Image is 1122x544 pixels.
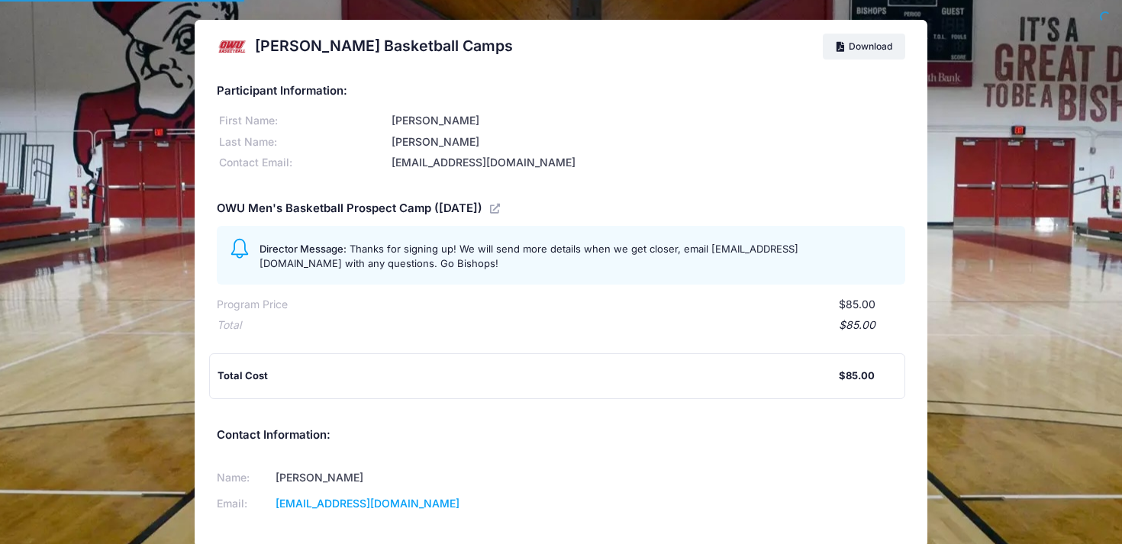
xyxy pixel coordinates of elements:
div: [PERSON_NAME] [389,113,906,129]
h5: OWU Men's Basketball Prospect Camp ([DATE]) [217,202,482,216]
h5: Participant Information: [217,85,905,98]
td: Email: [217,491,271,517]
span: Thanks for signing up! We will send more details when we get closer, email [EMAIL_ADDRESS][DOMAIN... [260,243,798,270]
h2: [PERSON_NAME] Basketball Camps [255,37,513,55]
h5: Contact Information: [217,429,905,443]
div: Last Name: [217,134,389,150]
td: Name: [217,465,271,491]
a: View Registration Details [490,201,502,215]
span: Director Message: [260,243,347,255]
div: [EMAIL_ADDRESS][DOMAIN_NAME] [389,155,906,171]
a: Download [823,34,905,60]
div: $85.00 [241,317,875,333]
span: $85.00 [839,298,875,311]
a: [EMAIL_ADDRESS][DOMAIN_NAME] [276,497,459,510]
div: Contact Email: [217,155,389,171]
div: Total Cost [218,369,839,384]
div: Program Price [217,297,288,313]
div: $85.00 [839,369,875,384]
div: First Name: [217,113,389,129]
div: [PERSON_NAME] [389,134,906,150]
td: [PERSON_NAME] [271,465,541,491]
div: Total [217,317,241,333]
